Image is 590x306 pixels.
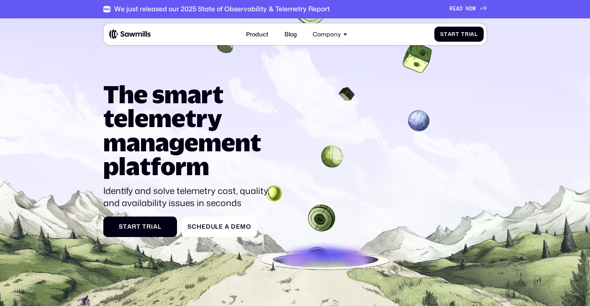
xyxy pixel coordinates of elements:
span: t [456,31,459,38]
span: i [151,223,153,230]
span: T [461,31,465,38]
span: e [236,223,240,230]
span: t [444,31,448,38]
span: a [225,223,229,230]
p: Identify and solve telemetry cost, quality, and availability issues in seconds [103,185,274,209]
h1: The smart telemetry management platform [103,82,274,178]
span: i [469,31,471,38]
a: READNOW [449,6,487,12]
span: e [202,223,206,230]
span: D [231,223,236,230]
span: a [127,223,132,230]
span: O [469,6,472,12]
span: l [158,223,162,230]
span: A [456,6,459,12]
span: a [448,31,452,38]
span: t [123,223,127,230]
span: l [215,223,219,230]
a: Product [241,26,272,42]
span: T [142,223,146,230]
span: r [451,31,456,38]
a: StartTrial [434,27,484,42]
span: N [466,6,469,12]
div: Company [308,26,351,42]
span: D [459,6,463,12]
span: S [187,223,192,230]
span: S [119,223,123,230]
span: e [219,223,223,230]
span: l [475,31,478,38]
span: a [470,31,475,38]
span: a [153,223,158,230]
a: StartTrial [103,217,177,237]
span: d [206,223,211,230]
span: S [440,31,444,38]
span: t [136,223,141,230]
span: W [472,6,476,12]
span: r [146,223,151,230]
span: r [465,31,469,38]
span: h [197,223,202,230]
a: Blog [280,26,301,42]
span: R [449,6,453,12]
a: ScheduleaDemo [182,217,257,237]
span: r [132,223,136,230]
span: E [453,6,456,12]
span: u [211,223,215,230]
span: o [246,223,251,230]
div: Company [313,31,341,38]
span: c [192,223,197,230]
div: We just released our 2025 State of Observability & Telemetry Report [114,5,330,13]
span: m [240,223,246,230]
